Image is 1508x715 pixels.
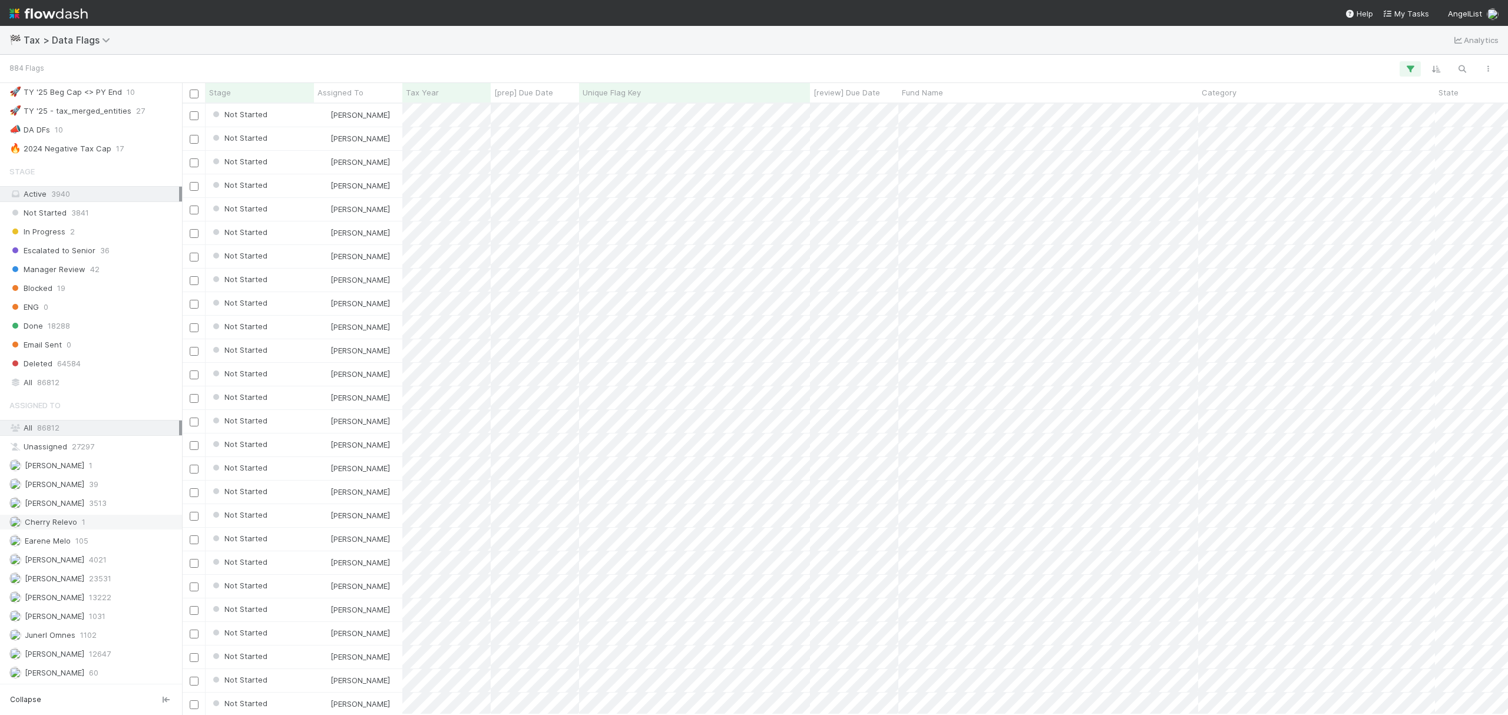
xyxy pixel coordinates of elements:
[210,509,267,521] div: Not Started
[190,535,199,544] input: Toggle Row Selected
[89,590,111,605] span: 13222
[210,651,267,661] span: Not Started
[9,572,21,584] img: avatar_d45d11ee-0024-4901-936f-9df0a9cc3b4e.png
[319,297,390,309] div: [PERSON_NAME]
[190,90,199,98] input: Toggle All Rows Selected
[319,274,390,286] div: [PERSON_NAME]
[1448,9,1482,18] span: AngelList
[9,375,179,390] div: All
[210,416,267,425] span: Not Started
[210,627,267,638] div: Not Started
[57,281,65,296] span: 19
[319,676,329,685] img: avatar_d45d11ee-0024-4901-936f-9df0a9cc3b4e.png
[190,182,199,191] input: Toggle Row Selected
[100,243,110,258] span: 36
[210,650,267,662] div: Not Started
[210,369,267,378] span: Not Started
[210,320,267,332] div: Not Started
[330,346,390,355] span: [PERSON_NAME]
[9,300,39,315] span: ENG
[319,416,329,426] img: avatar_d45d11ee-0024-4901-936f-9df0a9cc3b4e.png
[494,87,553,98] span: [prep] Due Date
[319,581,329,591] img: avatar_d45d11ee-0024-4901-936f-9df0a9cc3b4e.png
[89,609,105,624] span: 1031
[210,604,267,614] span: Not Started
[319,558,329,567] img: avatar_d45d11ee-0024-4901-936f-9df0a9cc3b4e.png
[210,227,267,237] span: Not Started
[330,487,390,496] span: [PERSON_NAME]
[330,228,390,237] span: [PERSON_NAME]
[319,415,390,427] div: [PERSON_NAME]
[210,157,267,166] span: Not Started
[330,299,390,308] span: [PERSON_NAME]
[116,141,124,156] span: 17
[330,134,390,143] span: [PERSON_NAME]
[318,87,363,98] span: Assigned To
[9,104,131,118] div: TY '25 - tax_merged_entities
[89,666,98,680] span: 60
[319,134,329,143] img: avatar_d45d11ee-0024-4901-936f-9df0a9cc3b4e.png
[210,179,267,191] div: Not Started
[330,534,390,544] span: [PERSON_NAME]
[319,534,329,544] img: avatar_d45d11ee-0024-4901-936f-9df0a9cc3b4e.png
[24,34,116,46] span: Tax > Data Flags
[330,605,390,614] span: [PERSON_NAME]
[210,580,267,591] div: Not Started
[25,630,75,640] span: Junerl Omnes
[9,141,111,156] div: 2024 Negative Tax Cap
[44,300,48,315] span: 0
[190,488,199,497] input: Toggle Row Selected
[813,87,880,98] span: [review] Due Date
[190,229,199,238] input: Toggle Row Selected
[190,700,199,709] input: Toggle Row Selected
[210,344,267,356] div: Not Started
[9,224,65,239] span: In Progress
[319,533,390,545] div: [PERSON_NAME]
[210,581,267,590] span: Not Started
[330,652,390,661] span: [PERSON_NAME]
[319,580,390,592] div: [PERSON_NAME]
[190,677,199,686] input: Toggle Row Selected
[25,574,84,583] span: [PERSON_NAME]
[330,110,390,120] span: [PERSON_NAME]
[319,251,329,261] img: avatar_d45d11ee-0024-4901-936f-9df0a9cc3b4e.png
[319,110,329,120] img: avatar_d45d11ee-0024-4901-936f-9df0a9cc3b4e.png
[190,653,199,662] input: Toggle Row Selected
[57,356,81,371] span: 64584
[9,105,21,115] span: 🚀
[190,418,199,426] input: Toggle Row Selected
[55,123,63,137] span: 10
[319,275,329,284] img: avatar_d45d11ee-0024-4901-936f-9df0a9cc3b4e.png
[9,629,21,641] img: avatar_de77a991-7322-4664-a63d-98ba485ee9e0.png
[210,485,267,497] div: Not Started
[9,35,21,45] span: 🏁
[330,558,390,567] span: [PERSON_NAME]
[90,262,100,277] span: 42
[190,276,199,285] input: Toggle Row Selected
[190,323,199,332] input: Toggle Row Selected
[210,510,267,519] span: Not Started
[9,243,95,258] span: Escalated to Senior
[37,375,59,390] span: 86812
[330,157,390,167] span: [PERSON_NAME]
[89,571,111,586] span: 23531
[1383,9,1429,18] span: My Tasks
[330,181,390,190] span: [PERSON_NAME]
[319,440,329,449] img: avatar_d45d11ee-0024-4901-936f-9df0a9cc3b4e.png
[319,109,390,121] div: [PERSON_NAME]
[9,281,52,296] span: Blocked
[319,133,390,144] div: [PERSON_NAME]
[319,228,329,237] img: avatar_d45d11ee-0024-4901-936f-9df0a9cc3b4e.png
[25,555,84,564] span: [PERSON_NAME]
[70,224,75,239] span: 2
[9,478,21,490] img: avatar_04ed6c9e-3b93-401c-8c3a-8fad1b1fc72c.png
[319,487,329,496] img: avatar_d45d11ee-0024-4901-936f-9df0a9cc3b4e.png
[210,603,267,615] div: Not Started
[319,299,329,308] img: avatar_d45d11ee-0024-4901-936f-9df0a9cc3b4e.png
[319,321,390,333] div: [PERSON_NAME]
[210,110,267,119] span: Not Started
[210,486,267,496] span: Not Started
[210,557,267,567] span: Not Started
[319,605,329,614] img: avatar_d45d11ee-0024-4901-936f-9df0a9cc3b4e.png
[71,206,89,220] span: 3841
